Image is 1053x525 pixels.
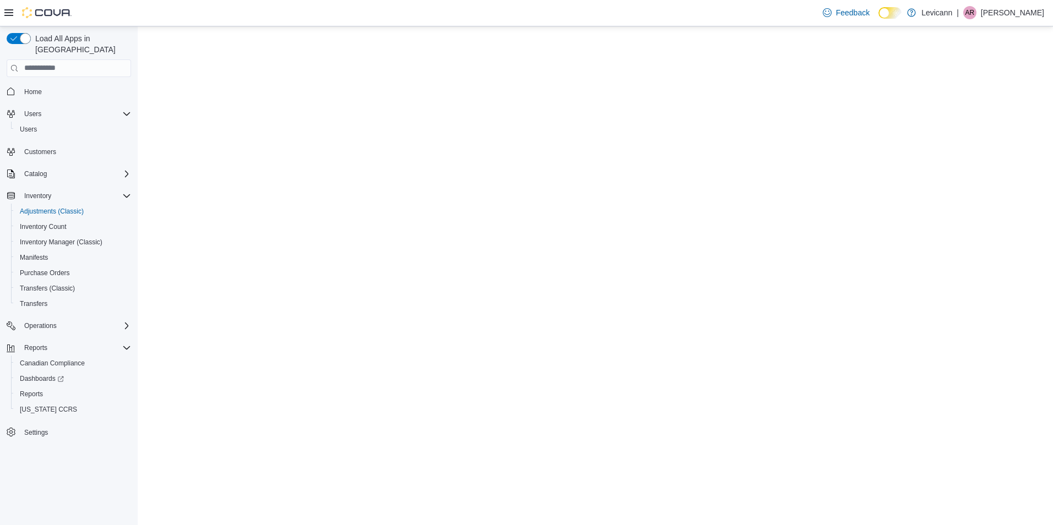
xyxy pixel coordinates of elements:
[15,297,52,310] a: Transfers
[20,359,85,368] span: Canadian Compliance
[11,265,135,281] button: Purchase Orders
[20,390,43,398] span: Reports
[2,84,135,100] button: Home
[15,205,131,218] span: Adjustments (Classic)
[20,253,48,262] span: Manifests
[15,372,131,385] span: Dashboards
[15,387,131,401] span: Reports
[20,107,131,121] span: Users
[15,220,71,233] a: Inventory Count
[20,167,131,181] span: Catalog
[15,236,131,249] span: Inventory Manager (Classic)
[20,425,131,439] span: Settings
[20,284,75,293] span: Transfers (Classic)
[836,7,870,18] span: Feedback
[20,189,56,203] button: Inventory
[20,405,77,414] span: [US_STATE] CCRS
[20,85,131,99] span: Home
[24,343,47,352] span: Reports
[15,357,131,370] span: Canadian Compliance
[20,207,84,216] span: Adjustments (Classic)
[15,282,131,295] span: Transfers (Classic)
[11,234,135,250] button: Inventory Manager (Classic)
[31,33,131,55] span: Load All Apps in [GEOGRAPHIC_DATA]
[20,189,131,203] span: Inventory
[15,236,107,249] a: Inventory Manager (Classic)
[957,6,959,19] p: |
[20,269,70,277] span: Purchase Orders
[20,145,61,158] a: Customers
[24,169,47,178] span: Catalog
[20,85,46,99] a: Home
[20,319,61,332] button: Operations
[24,87,42,96] span: Home
[2,106,135,122] button: Users
[24,428,48,437] span: Settings
[963,6,976,19] div: Adam Rouselle
[15,282,79,295] a: Transfers (Classic)
[2,144,135,160] button: Customers
[2,340,135,356] button: Reports
[15,357,89,370] a: Canadian Compliance
[2,188,135,204] button: Inventory
[15,297,131,310] span: Transfers
[20,107,46,121] button: Users
[2,424,135,440] button: Settings
[11,204,135,219] button: Adjustments (Classic)
[20,341,131,354] span: Reports
[20,167,51,181] button: Catalog
[20,145,131,158] span: Customers
[24,110,41,118] span: Users
[11,296,135,311] button: Transfers
[11,250,135,265] button: Manifests
[20,238,102,247] span: Inventory Manager (Classic)
[2,318,135,333] button: Operations
[24,321,57,330] span: Operations
[981,6,1044,19] p: [PERSON_NAME]
[20,125,37,134] span: Users
[965,6,975,19] span: AR
[22,7,72,18] img: Cova
[11,219,135,234] button: Inventory Count
[15,205,88,218] a: Adjustments (Classic)
[11,371,135,386] a: Dashboards
[15,266,131,280] span: Purchase Orders
[15,403,131,416] span: Washington CCRS
[15,123,41,136] a: Users
[11,281,135,296] button: Transfers (Classic)
[24,147,56,156] span: Customers
[11,122,135,137] button: Users
[11,402,135,417] button: [US_STATE] CCRS
[2,166,135,182] button: Catalog
[11,356,135,371] button: Canadian Compliance
[20,299,47,308] span: Transfers
[15,123,131,136] span: Users
[15,387,47,401] a: Reports
[20,319,131,332] span: Operations
[20,341,52,354] button: Reports
[24,192,51,200] span: Inventory
[20,374,64,383] span: Dashboards
[818,2,874,24] a: Feedback
[15,372,68,385] a: Dashboards
[878,7,902,19] input: Dark Mode
[7,79,131,469] nav: Complex example
[15,251,52,264] a: Manifests
[20,426,52,439] a: Settings
[921,6,952,19] p: Levicann
[15,220,131,233] span: Inventory Count
[11,386,135,402] button: Reports
[15,403,82,416] a: [US_STATE] CCRS
[20,222,67,231] span: Inventory Count
[15,251,131,264] span: Manifests
[15,266,74,280] a: Purchase Orders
